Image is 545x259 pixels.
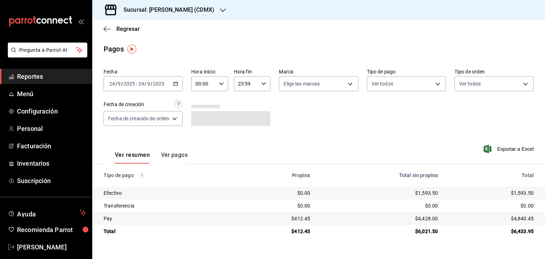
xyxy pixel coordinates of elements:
span: Regresar [116,26,140,32]
span: Configuración [17,106,86,116]
label: Hora fin [234,69,271,74]
button: Pregunta a Parrot AI [8,43,87,57]
span: Reportes [17,72,86,81]
span: Suscripción [17,176,86,186]
div: Pagos [104,44,124,54]
div: $4,840.45 [449,215,534,222]
span: Elige las marcas [283,80,320,87]
img: Tooltip marker [127,45,136,54]
div: Tipo de pago [104,172,233,178]
span: Ver todos [371,80,393,87]
div: $412.45 [245,215,310,222]
div: $6,021.50 [321,228,438,235]
input: ---- [123,81,135,87]
div: Efectivo [104,189,233,197]
div: $0.00 [245,189,310,197]
label: Marca [279,69,358,74]
label: Fecha [104,69,183,74]
div: $412.45 [245,228,310,235]
span: / [121,81,123,87]
div: $1,593.50 [321,189,438,197]
input: -- [109,81,115,87]
input: -- [147,81,150,87]
label: Tipo de orden [455,69,534,74]
span: [PERSON_NAME] [17,242,86,252]
span: Inventarios [17,159,86,168]
button: open_drawer_menu [78,18,84,24]
div: $0.00 [321,202,438,209]
div: $0.00 [245,202,310,209]
span: Ayuda [17,209,77,217]
div: $4,428.00 [321,215,438,222]
span: Personal [17,124,86,133]
div: $6,433.95 [449,228,534,235]
span: Recomienda Parrot [17,225,86,235]
input: -- [138,81,144,87]
div: Pay [104,215,233,222]
span: / [115,81,117,87]
h3: Sucursal: [PERSON_NAME] (CDMX) [118,6,214,14]
span: Menú [17,89,86,99]
button: Ver pagos [161,151,188,164]
input: -- [117,81,121,87]
div: Transferencia [104,202,233,209]
div: Fecha de creación [104,101,144,108]
div: navigation tabs [115,151,188,164]
span: - [136,81,137,87]
span: Facturación [17,141,86,151]
div: Propina [245,172,310,178]
div: $1,593.50 [449,189,534,197]
span: Fecha de creación de orden [108,115,169,122]
svg: Los pagos realizados con Pay y otras terminales son montos brutos. [139,173,144,178]
button: Exportar a Excel [485,145,534,153]
div: Total sin propina [321,172,438,178]
span: Pregunta a Parrot AI [19,46,76,54]
button: Regresar [104,26,140,32]
label: Tipo de pago [367,69,446,74]
label: Hora inicio [191,69,228,74]
span: / [150,81,153,87]
span: Ver todos [459,80,481,87]
input: ---- [153,81,165,87]
a: Pregunta a Parrot AI [5,51,87,59]
div: Total [449,172,534,178]
span: / [144,81,147,87]
div: $0.00 [449,202,534,209]
button: Ver resumen [115,151,150,164]
div: Total [104,228,233,235]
